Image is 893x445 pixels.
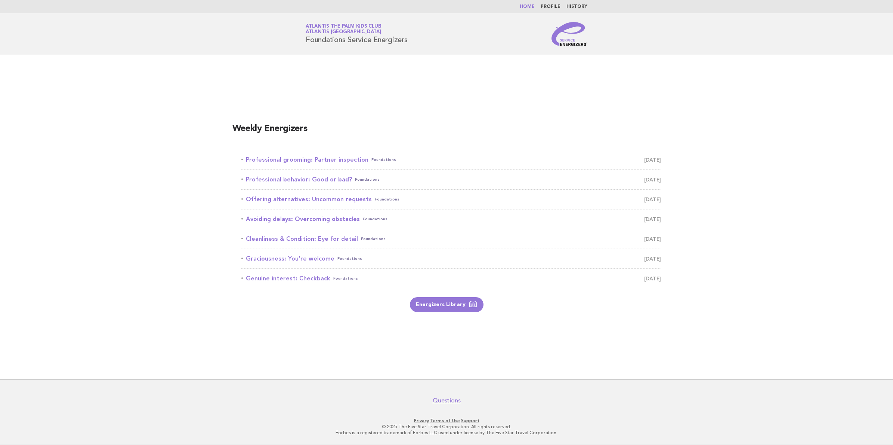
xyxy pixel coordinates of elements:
[644,155,661,165] span: [DATE]
[414,418,429,423] a: Privacy
[241,253,661,264] a: Graciousness: You're welcomeFoundations [DATE]
[461,418,479,423] a: Support
[644,194,661,205] span: [DATE]
[241,273,661,284] a: Genuine interest: CheckbackFoundations [DATE]
[306,30,381,35] span: Atlantis [GEOGRAPHIC_DATA]
[644,273,661,284] span: [DATE]
[333,273,358,284] span: Foundations
[644,253,661,264] span: [DATE]
[520,4,535,9] a: Home
[375,194,399,205] span: Foundations
[644,174,661,185] span: [DATE]
[241,214,661,224] a: Avoiding delays: Overcoming obstaclesFoundations [DATE]
[363,214,387,224] span: Foundations
[551,22,587,46] img: Service Energizers
[644,214,661,224] span: [DATE]
[241,155,661,165] a: Professional grooming: Partner inspectionFoundations [DATE]
[361,234,386,244] span: Foundations
[218,418,675,424] p: · ·
[433,397,461,404] a: Questions
[355,174,380,185] span: Foundations
[371,155,396,165] span: Foundations
[218,430,675,436] p: Forbes is a registered trademark of Forbes LLC used under license by The Five Star Travel Corpora...
[430,418,460,423] a: Terms of Use
[241,194,661,205] a: Offering alternatives: Uncommon requestsFoundations [DATE]
[410,297,483,312] a: Energizers Library
[541,4,560,9] a: Profile
[218,424,675,430] p: © 2025 The Five Star Travel Corporation. All rights reserved.
[232,123,661,141] h2: Weekly Energizers
[241,234,661,244] a: Cleanliness & Condition: Eye for detailFoundations [DATE]
[306,24,408,44] h1: Foundations Service Energizers
[337,253,362,264] span: Foundations
[306,24,381,34] a: Atlantis The Palm Kids ClubAtlantis [GEOGRAPHIC_DATA]
[241,174,661,185] a: Professional behavior: Good or bad?Foundations [DATE]
[566,4,587,9] a: History
[644,234,661,244] span: [DATE]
